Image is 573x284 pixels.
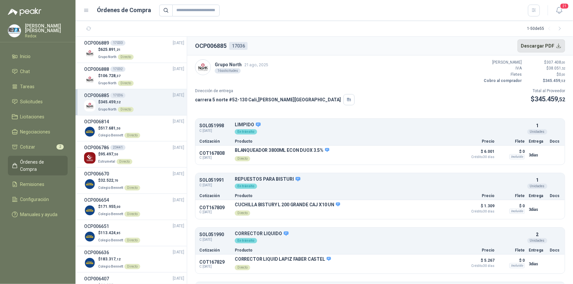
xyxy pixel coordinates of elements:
[116,205,121,209] span: ,00
[100,47,121,52] span: 625.891
[8,126,68,138] a: Negociaciones
[526,78,565,84] p: $
[124,185,140,191] div: Directo
[199,210,231,214] span: C: [DATE]
[529,151,546,159] p: 3 días
[84,170,184,191] a: OCP006670[DATE] Company Logo$32.522,70Colegio BennettDirecto
[84,249,109,256] h3: OCP006636
[117,159,132,164] div: Directo
[550,248,561,252] p: Docs
[527,238,547,243] div: Unidades
[100,257,121,261] span: 183.317
[20,158,61,173] span: Órdenes de Compra
[498,202,525,210] p: $ 0
[199,178,231,183] p: SOL051991
[98,55,117,59] span: Grupo North
[20,143,35,151] span: Cotizar
[199,123,231,128] p: SOL051998
[560,79,565,83] span: ,52
[98,238,123,242] span: Colegio Bennett
[84,144,109,151] h3: OCP006786
[199,265,231,269] span: C: [DATE]
[235,176,525,182] p: REPUESTOS PARA BISTURI
[531,94,565,104] p: $
[124,133,140,138] div: Directo
[536,231,539,238] p: 2
[84,66,109,73] h3: OCP006888
[100,231,121,235] span: 113.424
[462,155,495,159] span: Crédito 30 días
[235,122,525,128] p: LIMPIDO
[84,48,96,59] img: Company Logo
[100,152,118,156] span: 95.497
[98,81,117,85] span: Grupo North
[8,50,68,63] a: Inicio
[199,205,231,210] p: COT167809
[8,156,68,175] a: Órdenes de Compra
[529,139,546,143] p: Entrega
[235,139,458,143] p: Producto
[98,99,134,105] p: $
[98,160,115,163] span: Estrumetal
[482,78,522,84] p: Cobro al comprador
[199,248,231,252] p: Cotización
[84,223,109,230] h3: OCP006651
[195,60,210,75] img: Company Logo
[550,194,561,198] p: Docs
[529,260,546,268] p: 3 días
[124,264,140,269] div: Directo
[118,107,134,112] div: Directo
[98,47,134,53] p: $
[20,181,45,188] span: Remisiones
[84,223,184,243] a: OCP006651[DATE] Company Logo$113.424,85Colegio BennettDirecto
[84,152,96,164] img: Company Logo
[100,178,118,183] span: 32.522
[199,151,231,156] p: COT167808
[100,126,121,131] span: 517.681
[118,81,134,86] div: Directo
[84,66,184,86] a: OCP00688817032[DATE] Company Logo$106.728,37Grupo NorthDirecto
[229,42,248,50] div: 17036
[173,249,184,255] span: [DATE]
[462,256,495,268] p: $ 5.267
[20,83,35,90] span: Tareas
[116,231,121,235] span: ,85
[84,231,96,242] img: Company Logo
[195,88,355,94] p: Dirección de entrega
[462,210,495,213] span: Crédito 30 días
[84,257,96,269] img: Company Logo
[553,5,565,16] button: 21
[173,145,184,151] span: [DATE]
[84,92,109,99] h3: OCP006885
[235,194,458,198] p: Producto
[235,265,250,270] div: Directo
[462,139,495,143] p: Precio
[498,256,525,264] p: $ 0
[124,212,140,217] div: Directo
[173,223,184,229] span: [DATE]
[235,129,257,134] div: En tránsito
[8,8,41,16] img: Logo peakr
[235,184,257,189] div: En tránsito
[545,78,565,83] span: 345.459
[550,139,561,143] p: Docs
[84,144,184,165] a: OCP00678623441[DATE] Company Logo$95.497,50EstrumetalDirecto
[529,248,546,252] p: Entrega
[509,154,525,159] div: Incluido
[199,128,231,133] span: C: [DATE]
[462,148,495,159] p: $ 6.001
[8,193,68,206] a: Configuración
[113,152,118,156] span: ,50
[549,66,565,71] span: 38.051
[199,183,231,188] span: C: [DATE]
[235,248,458,252] p: Producto
[116,48,121,51] span: ,21
[536,176,539,184] p: 1
[173,275,184,282] span: [DATE]
[498,139,525,143] p: Flete
[98,108,117,111] span: Grupo North
[84,118,184,139] a: OCP006814[DATE] Company Logo$517.681,50Colegio BennettDirecto
[20,68,30,75] span: Chat
[113,179,118,182] span: ,70
[195,41,227,51] h2: OCP006885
